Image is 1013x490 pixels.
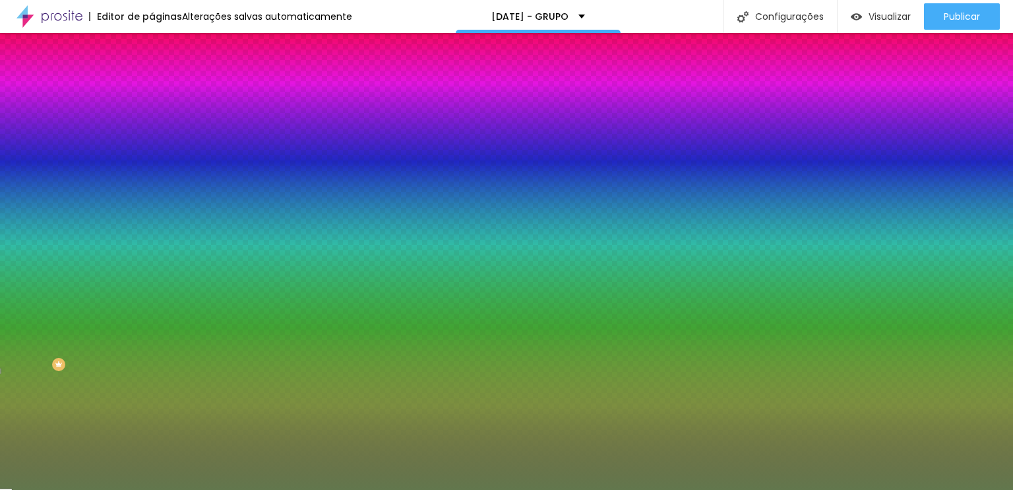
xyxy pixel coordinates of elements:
button: Publicar [924,3,1000,30]
button: Visualizar [838,3,924,30]
span: Visualizar [869,11,911,22]
img: view-1.svg [851,11,862,22]
div: Alterações salvas automaticamente [182,12,352,21]
span: Publicar [944,11,980,22]
p: [DATE] - GRUPO [491,12,568,21]
img: Icone [737,11,749,22]
div: Editor de páginas [89,12,182,21]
